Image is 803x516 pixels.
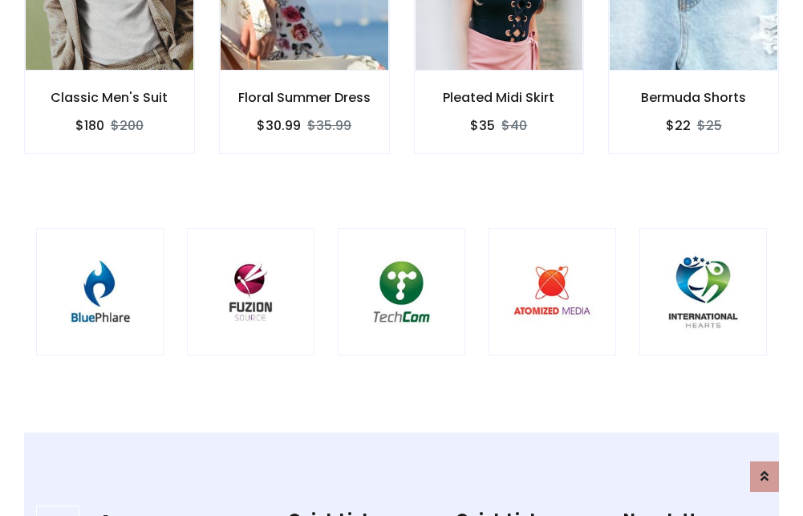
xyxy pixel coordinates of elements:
h6: Classic Men's Suit [25,90,194,105]
h6: Bermuda Shorts [609,90,778,105]
h6: Pleated Midi Skirt [415,90,584,105]
del: $35.99 [307,116,351,135]
h6: $30.99 [257,118,301,133]
h6: $22 [666,118,691,133]
del: $25 [697,116,722,135]
del: $40 [501,116,527,135]
h6: Floral Summer Dress [220,90,389,105]
del: $200 [111,116,144,135]
h6: $35 [470,118,495,133]
h6: $180 [75,118,104,133]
